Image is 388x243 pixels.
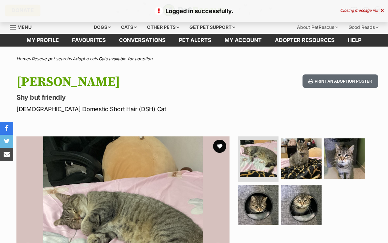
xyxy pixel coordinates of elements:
div: Cats [116,21,141,34]
div: Closing message in [340,8,384,13]
p: [DEMOGRAPHIC_DATA] Domestic Short Hair (DSH) Cat [16,105,237,113]
p: Shy but friendly [16,93,237,102]
button: Print an adoption poster [303,74,378,88]
button: favourite [213,140,226,153]
img: Photo of Rachel [281,138,322,179]
a: Help [341,34,368,47]
a: Adopt a cat [73,56,96,61]
a: conversations [112,34,172,47]
div: Good Reads [344,21,383,34]
div: Get pet support [185,21,240,34]
a: Home [16,56,29,61]
a: Menu [10,21,36,32]
h1: [PERSON_NAME] [16,74,237,90]
img: Photo of Rachel [324,138,365,179]
div: Other pets [142,21,184,34]
img: Photo of Rachel [238,185,279,225]
a: Cats available for adoption [99,56,153,61]
a: Adopter resources [268,34,341,47]
div: Dogs [89,21,115,34]
a: Rescue pet search [32,56,70,61]
a: Favourites [65,34,112,47]
span: Menu [17,24,32,30]
div: About PetRescue [292,21,343,34]
img: Photo of Rachel [240,140,277,177]
p: Logged in successfully. [7,7,381,15]
img: Photo of Rachel [281,185,322,225]
a: My profile [20,34,65,47]
a: Pet alerts [172,34,218,47]
a: My account [218,34,268,47]
span: 5 [376,8,378,13]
